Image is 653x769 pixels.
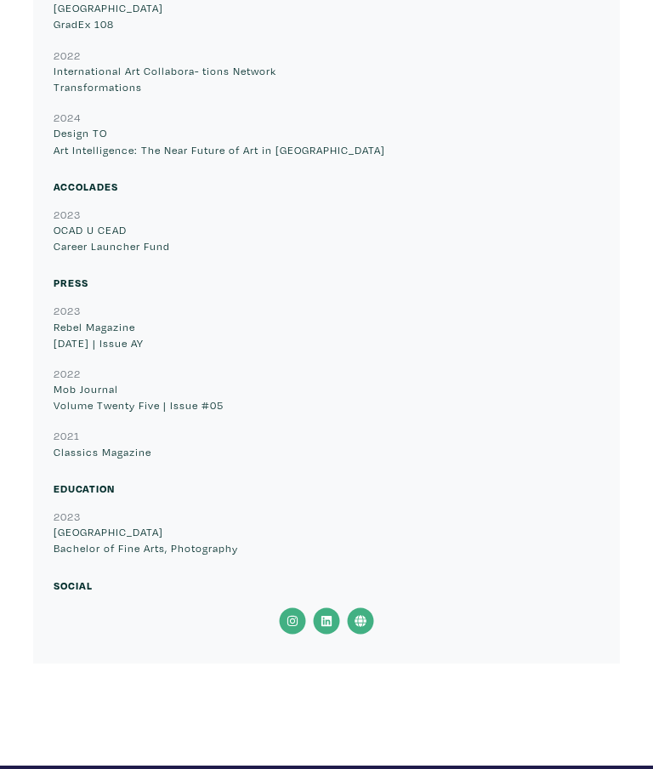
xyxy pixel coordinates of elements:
small: 2023 [54,510,81,523]
small: 2022 [54,367,81,380]
small: 2023 [54,208,81,221]
small: 2024 [54,111,81,124]
small: Accolades [54,179,118,193]
p: OCAD U CEAD Career Launcher Fund [54,222,599,254]
small: 2021 [54,429,80,442]
p: Classics Magazine [54,444,599,460]
p: [GEOGRAPHIC_DATA] Bachelor of Fine Arts, Photography [54,524,599,556]
small: 2022 [54,48,81,62]
small: Social [54,578,93,592]
p: Rebel Magazine [DATE] | Issue AY [54,319,599,351]
p: Mob Journal Volume Twenty Five | Issue #05 [54,381,599,413]
p: Design TO Art Intelligence: The Near Future of Art in [GEOGRAPHIC_DATA] [54,125,599,157]
small: 2023 [54,304,81,317]
small: Education [54,481,115,495]
small: Press [54,276,88,289]
p: International Art Collabora- tions Network Transformations [54,63,599,95]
